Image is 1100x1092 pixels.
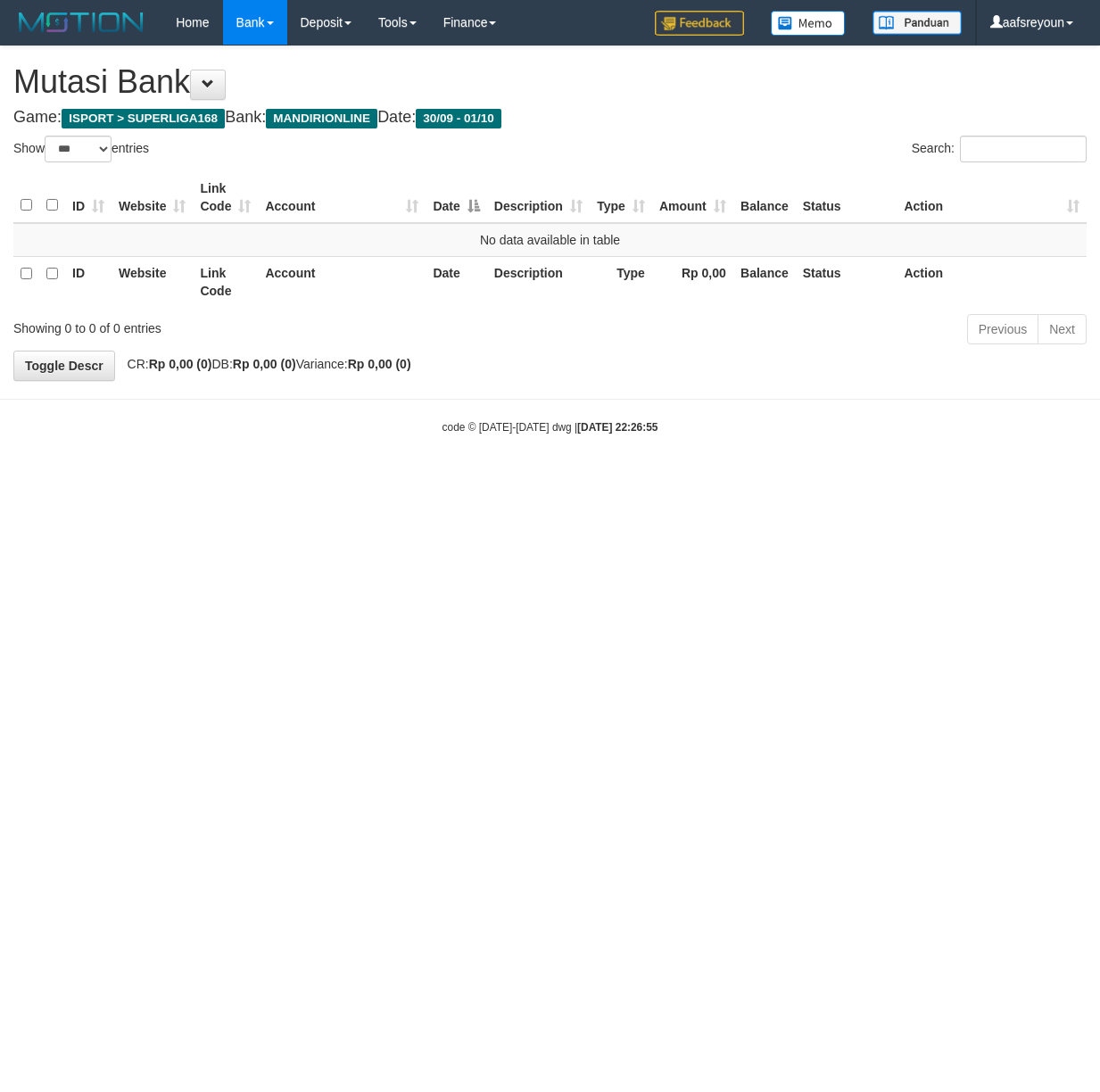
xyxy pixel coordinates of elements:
[416,109,501,128] span: 30/09 - 01/10
[912,136,1087,162] label: Search:
[655,11,744,36] img: Feedback.jpg
[796,172,897,223] th: Status
[193,256,258,307] th: Link Code
[112,172,193,223] th: Website: activate to sort column ascending
[487,256,590,307] th: Description
[13,351,115,381] a: Toggle Descr
[13,223,1087,257] td: No data available in table
[487,172,590,223] th: Description: activate to sort column ascending
[348,357,411,371] strong: Rp 0,00 (0)
[65,256,112,307] th: ID
[193,172,258,223] th: Link Code: activate to sort column ascending
[897,172,1087,223] th: Action: activate to sort column ascending
[442,421,658,434] small: code © [DATE]-[DATE] dwg |
[13,64,1087,100] h1: Mutasi Bank
[733,172,796,223] th: Balance
[13,136,149,162] label: Show entries
[13,312,445,337] div: Showing 0 to 0 of 0 entries
[149,357,212,371] strong: Rp 0,00 (0)
[577,421,658,434] strong: [DATE] 22:26:55
[873,11,962,35] img: panduan.png
[119,357,411,371] span: CR: DB: Variance:
[258,256,426,307] th: Account
[233,357,296,371] strong: Rp 0,00 (0)
[897,256,1087,307] th: Action
[62,109,225,128] span: ISPORT > SUPERLIGA168
[967,314,1038,344] a: Previous
[960,136,1087,162] input: Search:
[266,109,377,128] span: MANDIRIONLINE
[796,256,897,307] th: Status
[13,9,149,36] img: MOTION_logo.png
[258,172,426,223] th: Account: activate to sort column ascending
[13,109,1087,127] h4: Game: Bank: Date:
[426,172,486,223] th: Date: activate to sort column descending
[590,172,652,223] th: Type: activate to sort column ascending
[733,256,796,307] th: Balance
[590,256,652,307] th: Type
[652,256,733,307] th: Rp 0,00
[426,256,486,307] th: Date
[45,136,112,162] select: Showentries
[771,11,846,36] img: Button%20Memo.svg
[652,172,733,223] th: Amount: activate to sort column ascending
[1038,314,1087,344] a: Next
[65,172,112,223] th: ID: activate to sort column ascending
[112,256,193,307] th: Website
